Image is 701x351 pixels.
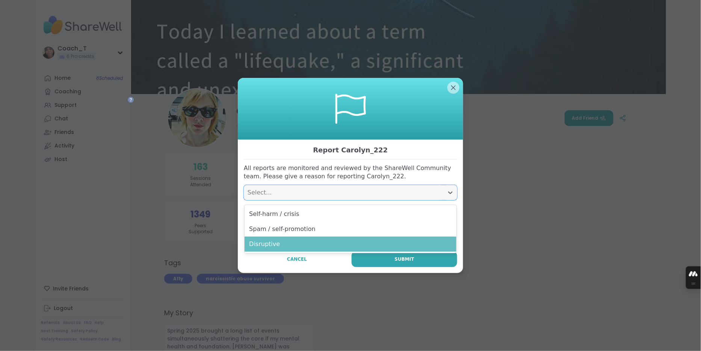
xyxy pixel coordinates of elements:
h3: Report Carolyn_222 [244,144,457,156]
button: Submit [352,251,457,267]
div: Spam / self-promotion [245,222,456,237]
span: Cancel [287,256,307,263]
div: Self-harm / crisis [245,207,456,222]
div: Select... [248,188,440,197]
iframe: Spotlight [128,97,134,103]
button: Cancel [244,251,350,267]
div: Disruptive [245,237,456,252]
span: Submit [394,256,414,263]
p: All reports are monitored and reviewed by the ShareWell Community team. Please give a reason for ... [244,164,457,181]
